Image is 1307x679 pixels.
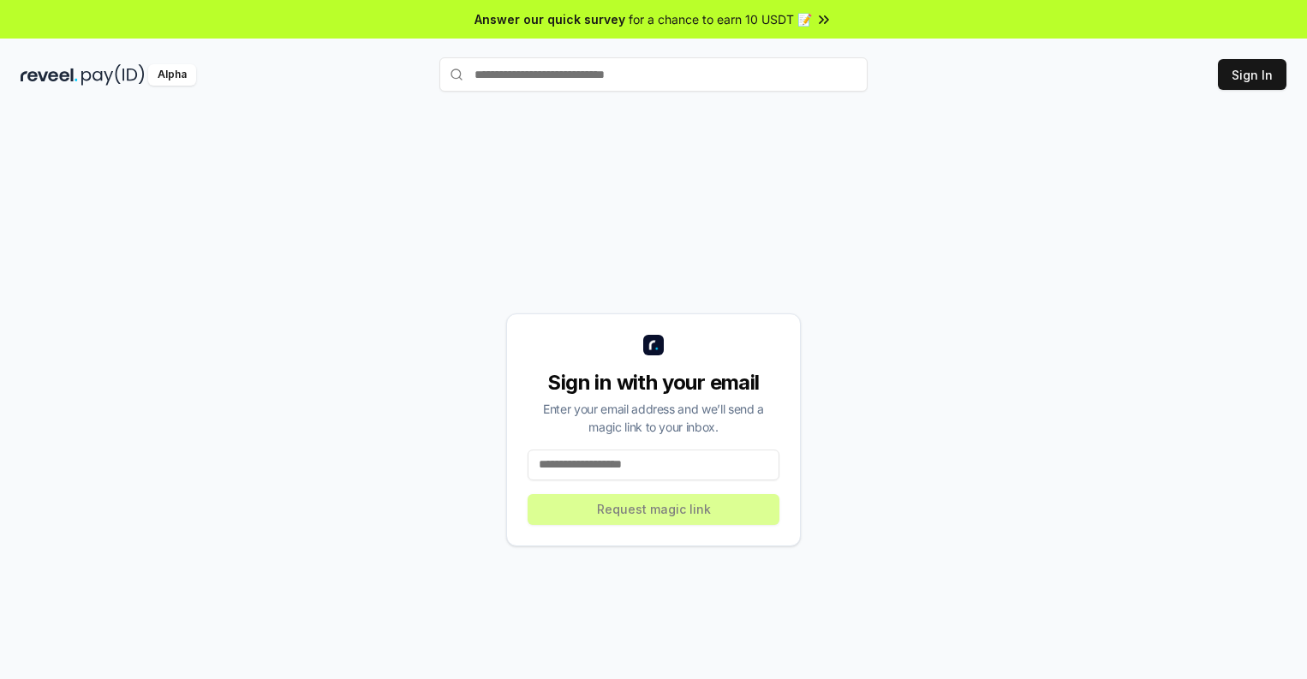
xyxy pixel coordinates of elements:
[643,335,664,355] img: logo_small
[1218,59,1286,90] button: Sign In
[21,64,78,86] img: reveel_dark
[528,369,779,396] div: Sign in with your email
[528,400,779,436] div: Enter your email address and we’ll send a magic link to your inbox.
[629,10,812,28] span: for a chance to earn 10 USDT 📝
[474,10,625,28] span: Answer our quick survey
[81,64,145,86] img: pay_id
[148,64,196,86] div: Alpha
